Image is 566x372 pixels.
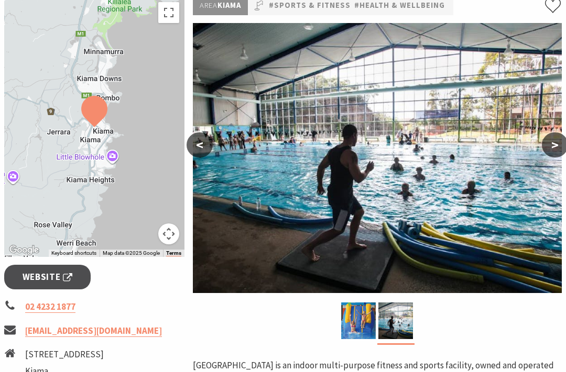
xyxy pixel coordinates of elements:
[158,223,179,244] button: Map camera controls
[25,325,162,337] a: [EMAIL_ADDRESS][DOMAIN_NAME]
[378,302,413,339] img: Kiama Leisure Centre
[51,250,96,257] button: Keyboard shortcuts
[25,301,75,313] a: 02 4232 1877
[7,243,41,257] img: Google
[187,132,213,157] button: <
[103,250,160,256] span: Map data ©2025 Google
[166,250,181,256] a: Terms (opens in new tab)
[341,302,376,339] img: Kiama Leisure Centre
[25,347,127,362] li: [STREET_ADDRESS]
[23,270,73,284] span: Website
[193,23,562,293] img: Kiama Leisure Centre
[200,1,217,10] span: Area
[158,2,179,23] button: Toggle fullscreen view
[7,243,41,257] a: Click to see this area on Google Maps
[4,265,91,289] a: Website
